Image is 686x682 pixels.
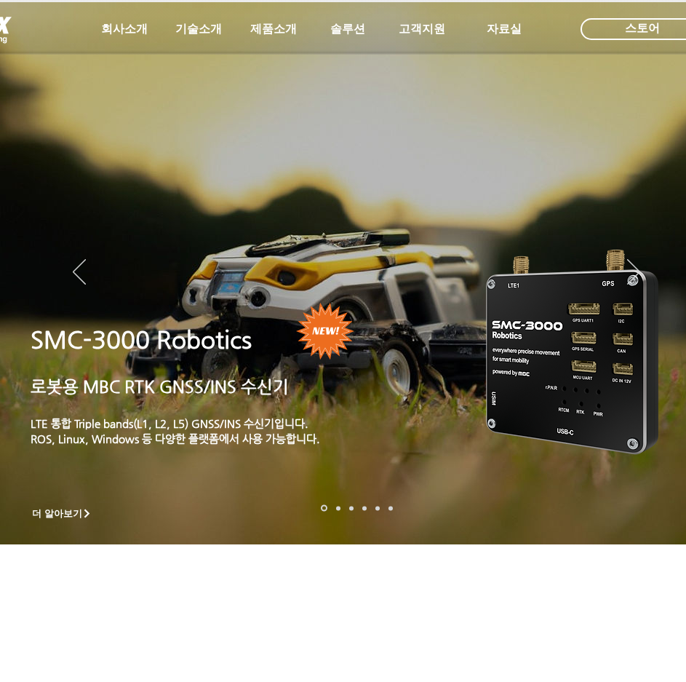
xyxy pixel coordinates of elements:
span: 더 알아보기 [32,507,82,520]
a: ROS, Linux, Windows 등 다양한 플랫폼에서 사용 가능합니다. [31,432,320,445]
a: 드론 8 - SMC 2000 [336,506,340,510]
a: 기술소개 [162,15,235,44]
a: 솔루션 [311,15,384,44]
button: 다음 [627,259,640,287]
a: 고객지원 [386,15,458,44]
a: 자료실 [468,15,541,44]
a: 자율주행 [362,506,367,510]
nav: 슬라이드 [316,505,397,512]
a: 제품소개 [237,15,310,44]
a: 회사소개 [88,15,161,44]
span: 제품소개 [250,22,297,37]
a: 더 알아보기 [25,504,98,523]
a: LTE 통합 Triple bands(L1, L2, L5) GNSS/INS 수신기입니다. [31,417,308,429]
a: 로봇 [375,506,380,510]
button: 이전 [73,259,86,287]
a: 측량 IoT [349,506,354,510]
span: 기술소개 [175,22,222,37]
a: 로봇- SMC 2000 [321,505,327,512]
span: 고객지원 [399,22,445,37]
img: KakaoTalk_20241224_155801212.png [466,228,680,472]
a: 로봇용 MBC RTK GNSS/INS 수신기 [31,377,289,396]
span: 회사소개 [101,22,148,37]
a: 정밀농업 [388,506,393,510]
span: 스토어 [625,20,660,36]
span: 솔루션 [330,22,365,37]
a: SMC-3000 Robotics [31,326,252,354]
span: 자료실 [487,22,522,37]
